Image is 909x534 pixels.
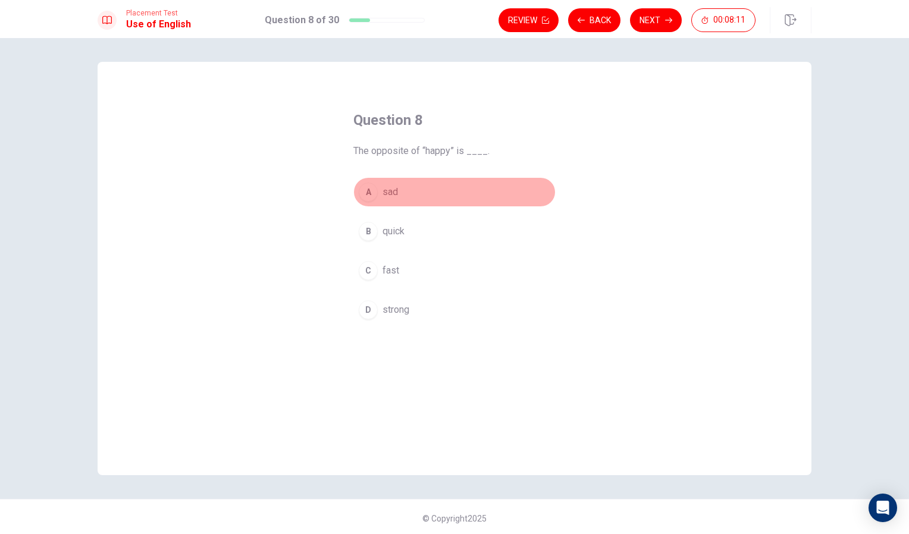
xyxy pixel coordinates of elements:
[691,8,756,32] button: 00:08:11
[383,263,399,278] span: fast
[265,13,339,27] h1: Question 8 of 30
[353,111,556,130] h4: Question 8
[353,144,556,158] span: The opposite of “happy” is ____.
[499,8,559,32] button: Review
[359,222,378,241] div: B
[869,494,897,522] div: Open Intercom Messenger
[353,177,556,207] button: Asad
[630,8,682,32] button: Next
[353,295,556,325] button: Dstrong
[422,514,487,523] span: © Copyright 2025
[383,224,405,238] span: quick
[383,185,398,199] span: sad
[383,303,409,317] span: strong
[713,15,745,25] span: 00:08:11
[126,9,191,17] span: Placement Test
[568,8,620,32] button: Back
[126,17,191,32] h1: Use of English
[353,216,556,246] button: Bquick
[359,300,378,319] div: D
[353,256,556,285] button: Cfast
[359,261,378,280] div: C
[359,183,378,202] div: A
